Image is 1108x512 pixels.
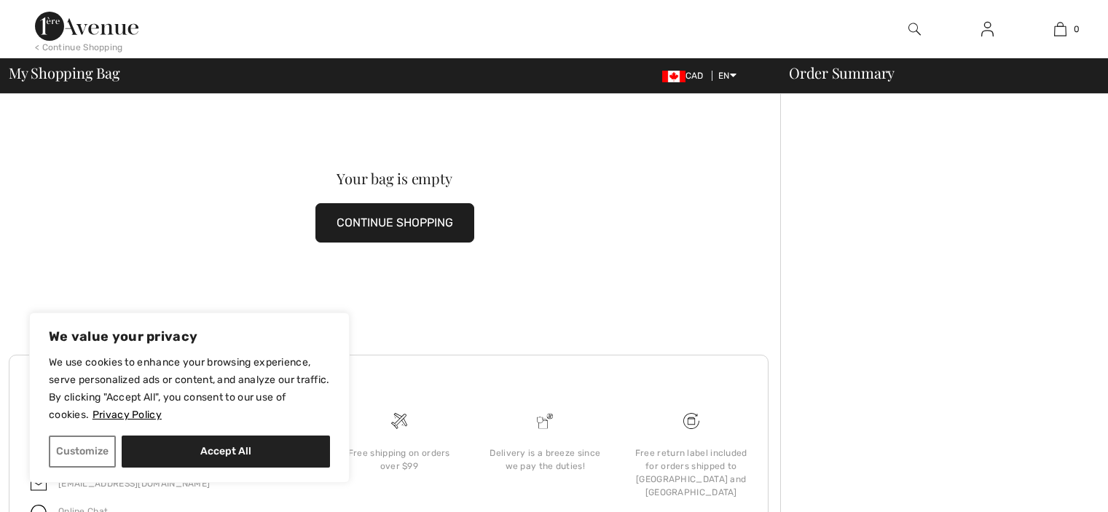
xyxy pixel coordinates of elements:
button: CONTINUE SHOPPING [315,203,474,243]
img: email [31,477,47,493]
div: Order Summary [771,66,1099,80]
a: [EMAIL_ADDRESS][DOMAIN_NAME] [58,478,210,489]
span: CAD [662,71,710,81]
img: My Info [981,20,994,38]
img: Free shipping on orders over $99 [683,413,699,429]
img: Canadian Dollar [662,71,685,82]
span: My Shopping Bag [9,66,120,80]
img: Delivery is a breeze since we pay the duties! [537,413,553,429]
p: We value your privacy [49,328,330,345]
p: We use cookies to enhance your browsing experience, serve personalized ads or content, and analyz... [49,354,330,424]
img: My Bag [1054,20,1066,38]
div: Free shipping on orders over $99 [338,446,460,473]
img: search the website [908,20,921,38]
a: Sign In [970,20,1005,39]
span: EN [718,71,736,81]
h3: Questions or Comments? [31,374,747,388]
img: 1ère Avenue [35,12,138,41]
div: Free return label included for orders shipped to [GEOGRAPHIC_DATA] and [GEOGRAPHIC_DATA] [630,446,753,499]
button: Customize [49,436,116,468]
div: Delivery is a breeze since we pay the duties! [484,446,606,473]
button: Accept All [122,436,330,468]
a: 0 [1024,20,1096,38]
img: Free shipping on orders over $99 [391,413,407,429]
a: Privacy Policy [92,408,162,422]
span: 0 [1074,23,1080,36]
div: We value your privacy [29,312,350,483]
div: < Continue Shopping [35,41,123,54]
div: Your bag is empty [47,171,742,186]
